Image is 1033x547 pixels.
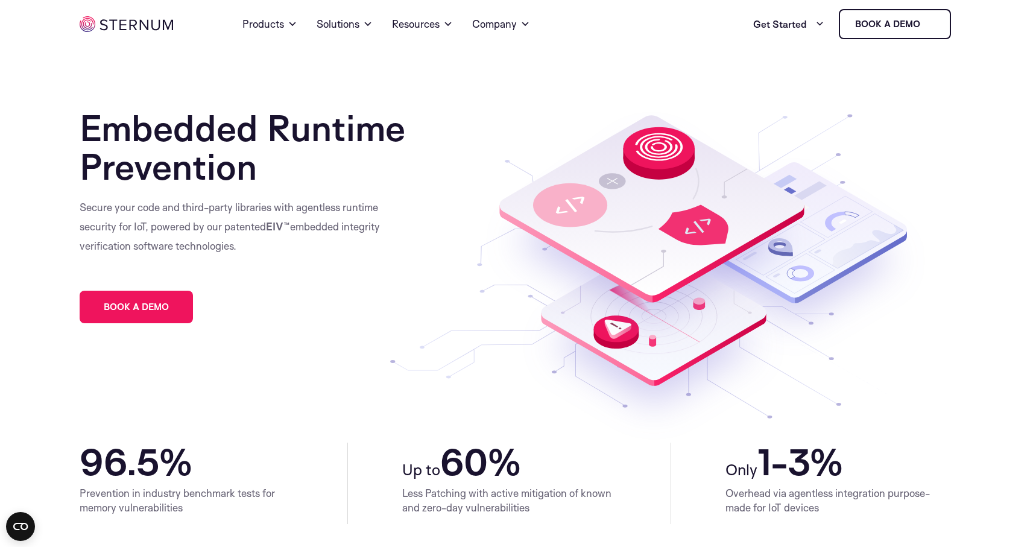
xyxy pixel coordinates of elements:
[392,2,453,46] a: Resources
[317,2,373,46] a: Solutions
[725,486,954,515] p: Overhead via agentless integration purpose-made for IoT devices
[402,460,440,479] span: Up to
[104,303,169,311] span: Book a demo
[80,198,381,256] p: Secure your code and third-party libraries with agentless runtime security for IoT, powered by ou...
[472,2,530,46] a: Company
[839,9,951,39] a: Book a demo
[925,19,935,29] img: sternum iot
[80,443,294,481] h2: 96.5%
[242,2,297,46] a: Products
[753,12,824,36] a: Get Started
[402,443,616,481] h2: 60%
[402,486,616,515] p: Less Patching with active mitigation of known and zero-day vulnerabilities
[725,443,954,481] h2: 1-3%
[80,291,193,323] a: Book a demo
[80,486,294,515] p: Prevention in industry benchmark tests for memory vulnerabilities
[266,220,290,233] b: EIV™
[80,16,173,32] img: sternum iot
[6,512,35,541] button: Open CMP widget
[80,109,429,186] h1: Embedded Runtime Prevention
[725,460,757,479] span: Only
[390,109,933,443] img: Runtime Protection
